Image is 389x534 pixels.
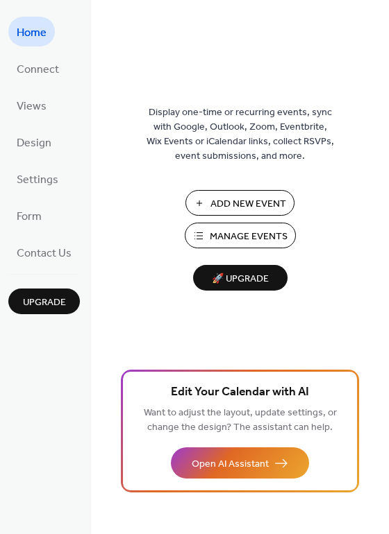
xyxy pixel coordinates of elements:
[185,190,295,216] button: Add New Event
[8,127,60,157] a: Design
[185,223,296,248] button: Manage Events
[8,164,67,193] a: Settings
[17,169,58,191] span: Settings
[192,457,269,472] span: Open AI Assistant
[8,200,50,230] a: Form
[8,288,80,314] button: Upgrade
[144,404,337,437] span: Want to adjust the layout, update settings, or change the design? The assistant can help.
[17,132,51,154] span: Design
[147,105,334,164] span: Display one-time or recurring events, sync with Google, Outlook, Zoom, Eventbrite, Wix Events or ...
[8,90,55,120] a: Views
[23,295,66,310] span: Upgrade
[210,197,286,212] span: Add New Event
[210,230,288,244] span: Manage Events
[201,270,279,288] span: 🚀 Upgrade
[171,383,309,402] span: Edit Your Calendar with AI
[171,447,309,479] button: Open AI Assistant
[8,53,67,83] a: Connect
[17,243,72,264] span: Contact Us
[193,265,288,291] button: 🚀 Upgrade
[8,237,80,267] a: Contact Us
[17,22,47,44] span: Home
[17,206,42,227] span: Form
[17,59,59,80] span: Connect
[8,17,55,46] a: Home
[17,96,47,117] span: Views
